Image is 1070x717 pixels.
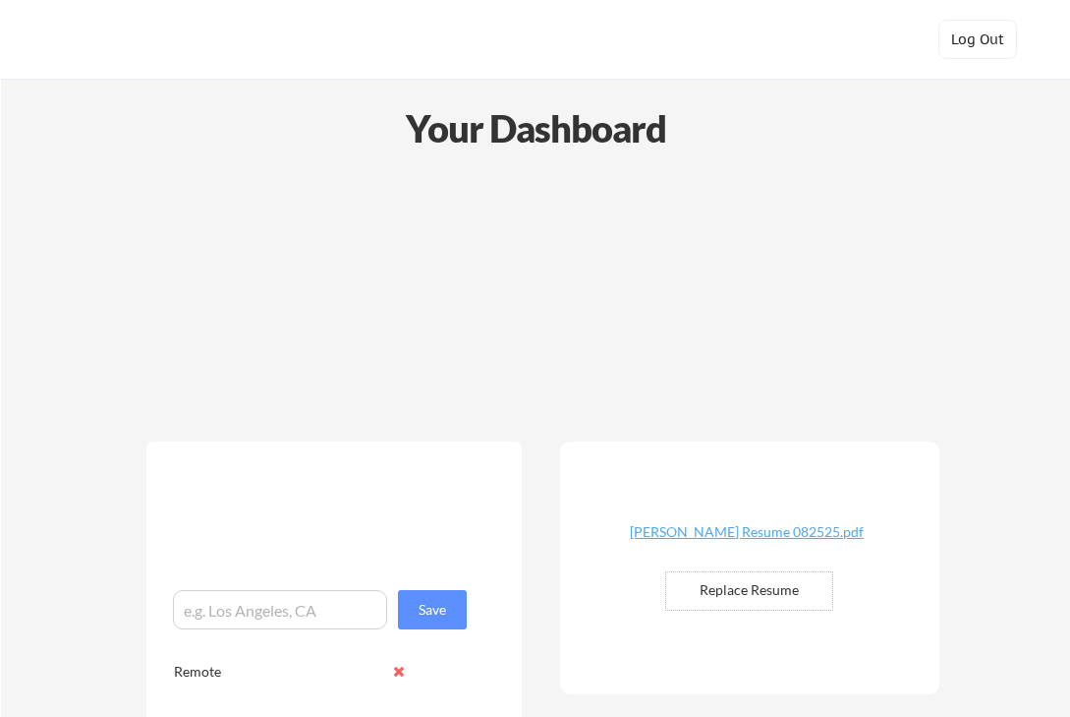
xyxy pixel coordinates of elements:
button: Log Out [938,20,1017,59]
div: Your Dashboard [2,100,1070,156]
input: e.g. Los Angeles, CA [173,590,387,629]
a: [PERSON_NAME] Resume 082525.pdf [630,525,864,556]
button: Save [398,590,467,629]
div: [PERSON_NAME] Resume 082525.pdf [630,525,864,539]
div: Remote [174,662,381,682]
